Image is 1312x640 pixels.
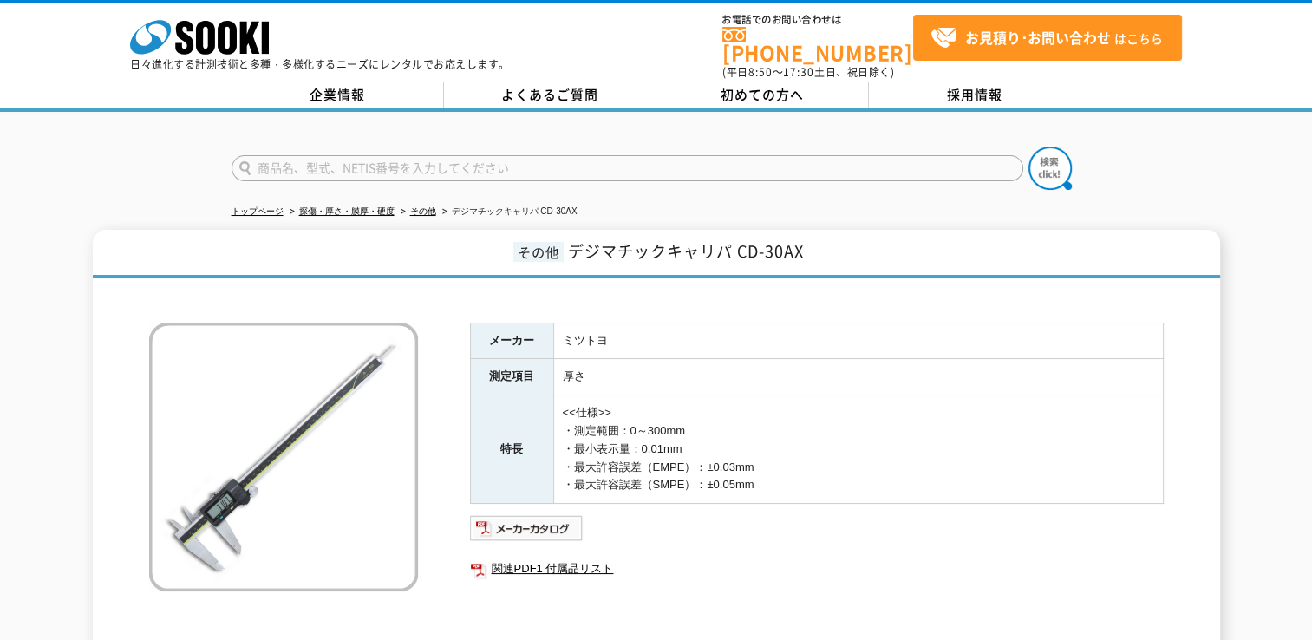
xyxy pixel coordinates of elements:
[439,203,578,221] li: デジマチックキャリパ CD-30AX
[513,242,564,262] span: その他
[232,155,1023,181] input: 商品名、型式、NETIS番号を入力してください
[930,25,1163,51] span: はこちら
[410,206,436,216] a: その他
[656,82,869,108] a: 初めての方へ
[470,323,553,359] th: メーカー
[130,59,510,69] p: 日々進化する計測技術と多種・多様化するニーズにレンタルでお応えします。
[722,15,913,25] span: お電話でのお問い合わせは
[470,514,584,542] img: メーカーカタログ
[444,82,656,108] a: よくあるご質問
[722,27,913,62] a: [PHONE_NUMBER]
[470,558,1164,580] a: 関連PDF1 付属品リスト
[1028,147,1072,190] img: btn_search.png
[470,526,584,539] a: メーカーカタログ
[470,395,553,504] th: 特長
[299,206,395,216] a: 探傷・厚さ・膜厚・硬度
[722,64,894,80] span: (平日 ～ 土日、祝日除く)
[553,395,1163,504] td: <<仕様>> ・測定範囲：0～300mm ・最小表示量：0.01mm ・最大許容誤差（EMPE）：±0.03mm ・最大許容誤差（SMPE）：±0.05mm
[568,239,804,263] span: デジマチックキャリパ CD-30AX
[721,85,804,104] span: 初めての方へ
[470,359,553,395] th: 測定項目
[748,64,773,80] span: 8:50
[965,27,1111,48] strong: お見積り･お問い合わせ
[783,64,814,80] span: 17:30
[149,323,418,591] img: デジマチックキャリパ CD-30AX
[913,15,1182,61] a: お見積り･お問い合わせはこちら
[553,323,1163,359] td: ミツトヨ
[869,82,1081,108] a: 採用情報
[553,359,1163,395] td: 厚さ
[232,206,284,216] a: トップページ
[232,82,444,108] a: 企業情報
